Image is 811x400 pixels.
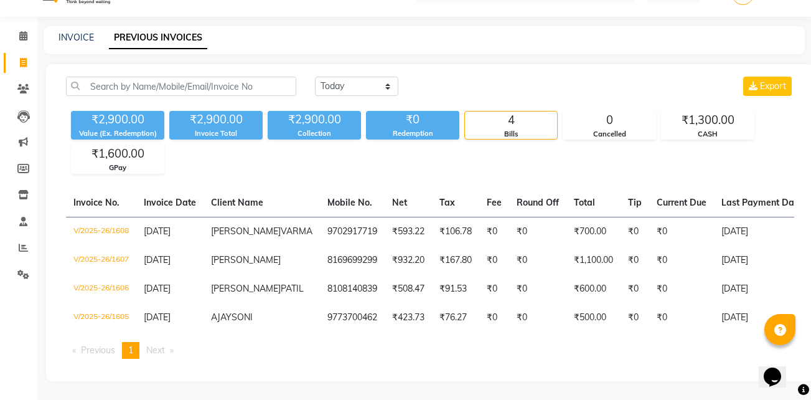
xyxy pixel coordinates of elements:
[432,303,479,332] td: ₹76.27
[465,129,557,140] div: Bills
[211,312,232,323] span: AJAY
[66,303,136,332] td: V/2025-26/1605
[662,112,754,129] div: ₹1,300.00
[628,197,642,208] span: Tip
[714,303,810,332] td: [DATE]
[144,226,171,237] span: [DATE]
[169,128,263,139] div: Invoice Total
[327,197,372,208] span: Mobile No.
[366,111,459,128] div: ₹0
[714,275,810,303] td: [DATE]
[479,246,509,275] td: ₹0
[211,254,281,265] span: [PERSON_NAME]
[649,246,714,275] td: ₹0
[657,197,706,208] span: Current Due
[662,129,754,140] div: CASH
[232,312,253,323] span: SONI
[487,197,502,208] span: Fee
[320,303,385,332] td: 9773700462
[385,217,432,246] td: ₹593.22
[649,217,714,246] td: ₹0
[714,246,810,275] td: [DATE]
[509,303,566,332] td: ₹0
[563,129,655,140] div: Cancelled
[574,197,595,208] span: Total
[721,197,802,208] span: Last Payment Date
[432,246,479,275] td: ₹167.80
[517,197,559,208] span: Round Off
[146,345,165,356] span: Next
[479,275,509,303] td: ₹0
[59,32,94,43] a: INVOICE
[760,80,786,92] span: Export
[432,217,479,246] td: ₹106.78
[649,303,714,332] td: ₹0
[268,128,361,139] div: Collection
[385,275,432,303] td: ₹508.47
[211,197,263,208] span: Client Name
[281,226,312,237] span: VARMA
[509,217,566,246] td: ₹0
[72,163,164,173] div: GPay
[66,342,794,359] nav: Pagination
[268,111,361,128] div: ₹2,900.00
[509,246,566,275] td: ₹0
[81,345,115,356] span: Previous
[73,197,120,208] span: Invoice No.
[385,246,432,275] td: ₹932.20
[109,27,207,49] a: PREVIOUS INVOICES
[621,275,649,303] td: ₹0
[563,112,655,129] div: 0
[743,77,792,96] button: Export
[392,197,407,208] span: Net
[281,283,304,294] span: PATIL
[320,246,385,275] td: 8169699299
[621,217,649,246] td: ₹0
[465,112,557,129] div: 4
[144,197,196,208] span: Invoice Date
[759,350,799,388] iframe: chat widget
[621,246,649,275] td: ₹0
[385,303,432,332] td: ₹423.73
[479,217,509,246] td: ₹0
[621,303,649,332] td: ₹0
[144,312,171,323] span: [DATE]
[211,283,281,294] span: [PERSON_NAME]
[320,217,385,246] td: 9702917719
[509,275,566,303] td: ₹0
[66,217,136,246] td: V/2025-26/1608
[66,77,296,96] input: Search by Name/Mobile/Email/Invoice No
[566,275,621,303] td: ₹600.00
[71,111,164,128] div: ₹2,900.00
[649,275,714,303] td: ₹0
[71,128,164,139] div: Value (Ex. Redemption)
[144,254,171,265] span: [DATE]
[479,303,509,332] td: ₹0
[432,275,479,303] td: ₹91.53
[66,275,136,303] td: V/2025-26/1606
[211,226,281,237] span: [PERSON_NAME]
[366,128,459,139] div: Redemption
[439,197,455,208] span: Tax
[566,217,621,246] td: ₹700.00
[72,145,164,163] div: ₹1,600.00
[566,246,621,275] td: ₹1,100.00
[714,217,810,246] td: [DATE]
[169,111,263,128] div: ₹2,900.00
[566,303,621,332] td: ₹500.00
[320,275,385,303] td: 8108140839
[144,283,171,294] span: [DATE]
[66,246,136,275] td: V/2025-26/1607
[128,345,133,356] span: 1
